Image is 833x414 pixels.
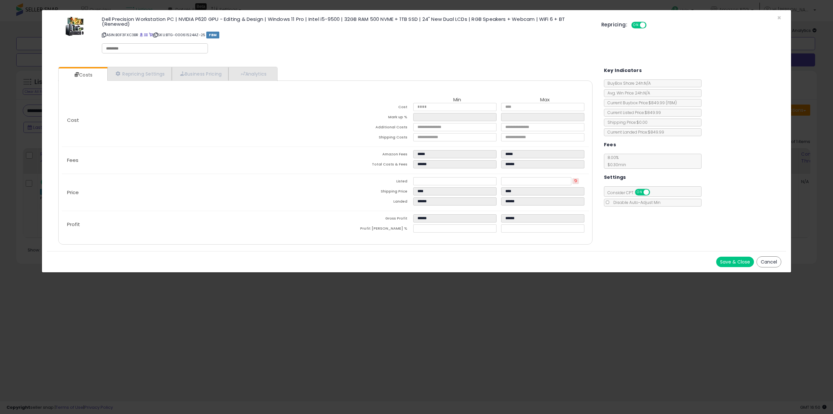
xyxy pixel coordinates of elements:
td: Profit [PERSON_NAME] % [325,224,413,235]
td: Shipping Price [325,187,413,197]
span: Avg. Win Price 24h: N/A [604,90,650,96]
th: Min [413,97,501,103]
a: Costs [59,68,107,81]
td: Mark up % [325,113,413,123]
span: Consider CPT: [604,190,659,195]
span: BuyBox Share 24h: N/A [604,80,651,86]
span: $0.30 min [604,162,626,167]
td: Landed [325,197,413,207]
a: All offer listings [144,32,148,37]
td: Additional Costs [325,123,413,133]
h5: Repricing: [601,22,627,27]
span: Current Listed Price: $849.99 [604,110,661,115]
td: Total Costs & Fees [325,160,413,170]
td: Shipping Costs [325,133,413,143]
a: Your listing only [149,32,153,37]
h5: Fees [604,141,616,149]
span: × [777,13,781,22]
h5: Key Indicators [604,66,642,75]
span: 8.00 % [604,155,626,167]
h3: Dell Precision Workstation PC | NVIDIA P620 GPU - Editing & Design | Windows 11 Pro | Intel i5-95... [102,17,592,26]
a: BuyBox page [140,32,143,37]
button: Cancel [757,256,781,267]
p: Cost [62,118,325,123]
span: ON [632,22,640,28]
span: ON [635,190,644,195]
span: Disable Auto-Adjust Min [610,200,661,205]
span: Shipping Price: $0.00 [604,120,648,125]
span: OFF [646,22,656,28]
h5: Settings [604,173,626,181]
td: Listed [325,177,413,187]
span: OFF [649,190,659,195]
td: Cost [325,103,413,113]
p: Fees [62,158,325,163]
span: FBM [206,32,219,38]
span: Current Landed Price: $849.99 [604,129,664,135]
p: Profit [62,222,325,227]
span: ( FBM ) [666,100,677,106]
img: 51d5B-umBbL._SL60_.jpg [65,17,84,36]
p: Price [62,190,325,195]
a: Analytics [228,67,277,80]
span: $849.99 [649,100,677,106]
button: Save & Close [716,257,754,267]
a: Repricing Settings [107,67,172,80]
a: Business Pricing [172,67,229,80]
span: Current Buybox Price: [604,100,677,106]
th: Max [501,97,589,103]
p: ASIN: B0F3FXC3BR | SKU: BTG-00061524AZ-25 [102,30,592,40]
td: Amazon Fees [325,150,413,160]
td: Gross Profit [325,214,413,224]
